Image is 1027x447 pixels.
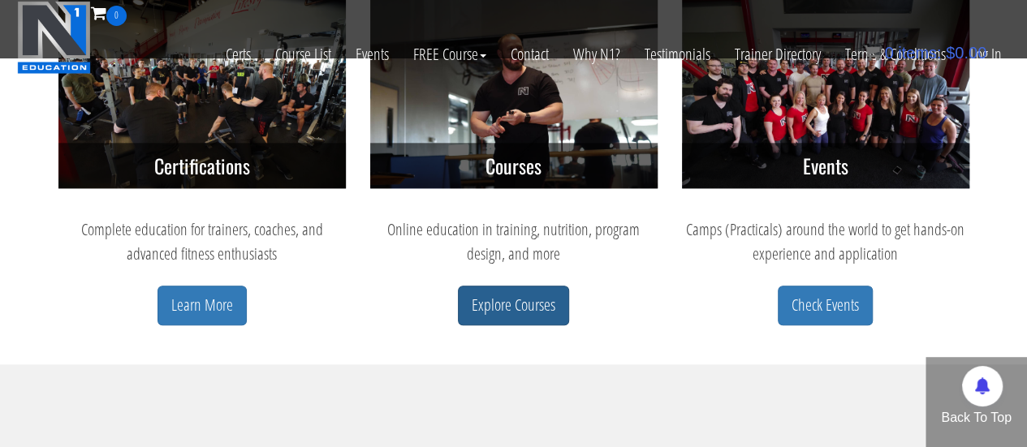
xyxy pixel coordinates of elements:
a: FREE Course [401,26,498,83]
a: Log In [958,26,1014,83]
a: Explore Courses [458,286,569,325]
a: Learn More [158,286,247,325]
h3: Events [682,143,969,188]
a: Certs [214,26,263,83]
a: Terms & Conditions [833,26,958,83]
a: Testimonials [632,26,723,83]
a: Check Events [778,286,873,325]
p: Online education in training, nutrition, program design, and more [370,217,658,266]
a: Contact [498,26,561,83]
img: n1-education [17,1,91,74]
span: $ [946,44,955,62]
img: icon11.png [864,45,880,61]
bdi: 0.00 [946,44,986,62]
a: Trainer Directory [723,26,833,83]
p: Camps (Practicals) around the world to get hands-on experience and application [682,217,969,266]
h3: Certifications [58,143,346,188]
a: Events [343,26,401,83]
a: Why N1? [561,26,632,83]
a: Course List [263,26,343,83]
h3: Courses [370,143,658,188]
span: 0 [884,44,893,62]
span: 0 [106,6,127,26]
a: 0 [91,2,127,24]
p: Complete education for trainers, coaches, and advanced fitness enthusiasts [58,217,346,266]
a: 0 items: $0.00 [864,44,986,62]
span: items: [898,44,941,62]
